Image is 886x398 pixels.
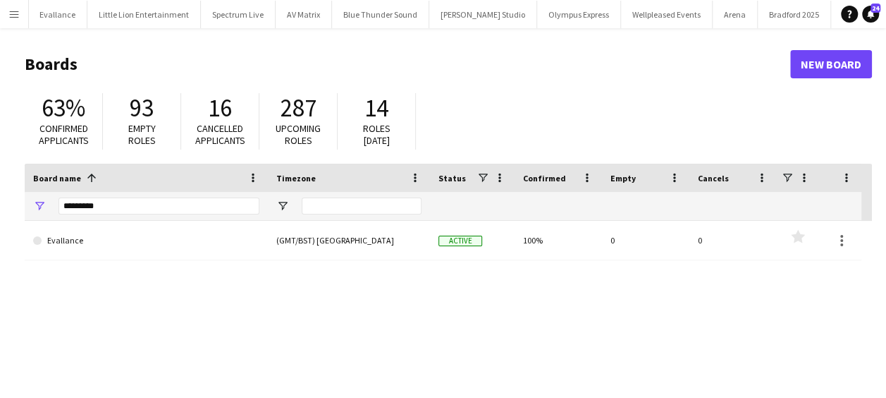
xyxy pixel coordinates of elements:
h1: Boards [25,54,790,75]
input: Timezone Filter Input [302,198,422,215]
span: Upcoming roles [276,122,321,147]
button: Spectrum Live [201,1,276,28]
span: Confirmed applicants [39,122,89,147]
span: 287 [281,92,316,123]
span: Status [438,173,466,183]
div: 0 [602,221,689,260]
button: Olympus Express [537,1,621,28]
button: Open Filter Menu [276,200,289,212]
span: Timezone [276,173,316,183]
button: [PERSON_NAME] Studio [429,1,537,28]
div: (GMT/BST) [GEOGRAPHIC_DATA] [268,221,430,260]
span: Empty roles [128,122,156,147]
span: 16 [208,92,232,123]
a: 24 [862,6,879,23]
span: 14 [364,92,388,123]
button: Blue Thunder Sound [332,1,429,28]
span: 24 [870,4,880,13]
input: Board name Filter Input [59,198,259,215]
span: Confirmed [523,173,566,183]
button: Bradford 2025 [758,1,831,28]
button: Arena [713,1,758,28]
div: 0 [689,221,777,260]
button: Wellpleased Events [621,1,713,28]
button: Open Filter Menu [33,200,46,212]
span: 93 [130,92,154,123]
span: Cancels [698,173,729,183]
span: Empty [610,173,636,183]
span: Roles [DATE] [363,122,390,147]
span: Active [438,236,482,246]
span: Board name [33,173,81,183]
a: New Board [790,50,872,78]
span: 63% [42,92,85,123]
div: 100% [515,221,602,260]
span: Cancelled applicants [195,122,245,147]
button: AV Matrix [276,1,332,28]
a: Evallance [33,221,259,260]
button: Evallance [28,1,87,28]
button: Little Lion Entertainment [87,1,201,28]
